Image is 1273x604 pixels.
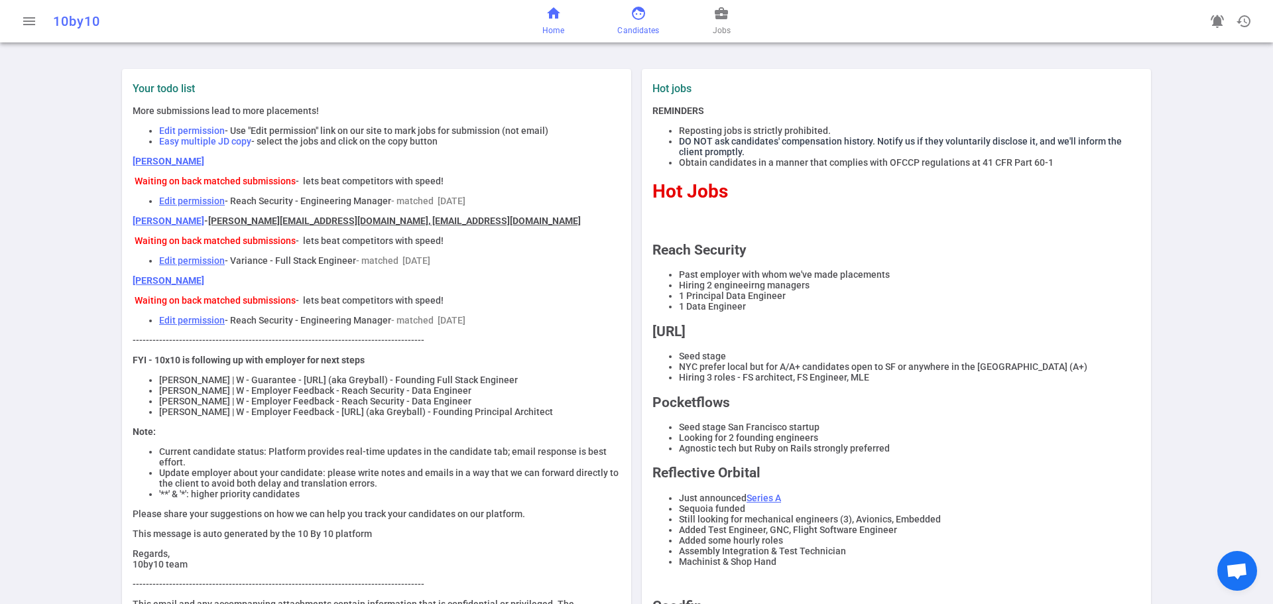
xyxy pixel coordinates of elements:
strong: FYI - 10x10 is following up with employer for next steps [133,355,365,365]
span: Waiting on back matched submissions [135,176,296,186]
a: Edit permission [159,315,225,326]
li: Still looking for mechanical engineers (3), Avionics, Embedded [679,514,1140,524]
li: Seed stage [679,351,1140,361]
li: [PERSON_NAME] | W - Employer Feedback - Reach Security - Data Engineer [159,396,621,406]
p: ---------------------------------------------------------------------------------------- [133,579,621,589]
li: Added Test Engineer, GNC, Flight Software Engineer [679,524,1140,535]
span: Hot Jobs [652,180,728,202]
span: Waiting on back matched submissions [135,295,296,306]
span: Home [542,24,564,37]
button: Open history [1231,8,1257,34]
a: Edit permission [159,196,225,206]
li: Update employer about your candidate: please write notes and emails in a way that we can forward ... [159,467,621,489]
span: Easy multiple JD copy [159,136,251,147]
li: '**' & '*': higher priority candidates [159,489,621,499]
span: - Use "Edit permission" link on our site to mark jobs for submission (not email) [225,125,548,136]
li: Just announced [679,493,1140,503]
li: Current candidate status: Platform provides real-time updates in the candidate tab; email respons... [159,446,621,467]
span: Waiting on back matched submissions [135,235,296,246]
li: Obtain candidates in a manner that complies with OFCCP regulations at 41 CFR Part 60-1 [679,157,1140,168]
h2: Pocketflows [652,394,1140,410]
span: business_center [713,5,729,21]
span: Jobs [713,24,731,37]
p: ---------------------------------------------------------------------------------------- [133,335,621,345]
li: Hiring 3 roles - FS architect, FS Engineer, MLE [679,372,1140,383]
a: Edit permission [159,255,225,266]
li: Reposting jobs is strictly prohibited. [679,125,1140,136]
h2: Reflective Orbital [652,465,1140,481]
button: Open menu [16,8,42,34]
li: Added some hourly roles [679,535,1140,546]
strong: REMINDERS [652,105,704,116]
span: - lets beat competitors with speed! [296,176,444,186]
li: Looking for 2 founding engineers [679,432,1140,443]
label: Your todo list [133,82,621,95]
span: face [631,5,646,21]
label: Hot jobs [652,82,891,95]
li: Agnostic tech but Ruby on Rails strongly preferred [679,443,1140,453]
strong: - [204,215,581,226]
li: [PERSON_NAME] | W - Employer Feedback - Reach Security - Data Engineer [159,385,621,396]
strong: Note: [133,426,156,437]
span: - Reach Security - Engineering Manager [225,315,391,326]
span: home [546,5,562,21]
h2: [URL] [652,324,1140,339]
div: 10by10 [53,13,419,29]
a: [PERSON_NAME] [133,156,204,166]
span: DO NOT ask candidates' compensation history. Notify us if they voluntarily disclose it, and we'll... [679,136,1122,157]
p: This message is auto generated by the 10 By 10 platform [133,528,621,539]
span: - select the jobs and click on the copy button [251,136,438,147]
li: Seed stage San Francisco startup [679,422,1140,432]
li: NYC prefer local but for A/A+ candidates open to SF or anywhere in the [GEOGRAPHIC_DATA] (A+) [679,361,1140,372]
span: Edit permission [159,125,225,136]
a: Go to see announcements [1204,8,1231,34]
span: - lets beat competitors with speed! [296,295,444,306]
span: - Variance - Full Stack Engineer [225,255,356,266]
span: More submissions lead to more placements! [133,105,319,116]
a: Series A [747,493,781,503]
span: history [1236,13,1252,29]
a: Open chat [1217,551,1257,591]
li: Sequoia funded [679,503,1140,514]
span: menu [21,13,37,29]
li: Past employer with whom we've made placements [679,269,1140,280]
span: - matched [DATE] [391,196,465,206]
li: [PERSON_NAME] | W - Guarantee - [URL] (aka Greyball) - Founding Full Stack Engineer [159,375,621,385]
span: - matched [DATE] [356,255,430,266]
li: 1 Data Engineer [679,301,1140,312]
span: Candidates [617,24,659,37]
a: [PERSON_NAME] [133,215,204,226]
li: [PERSON_NAME] | W - Employer Feedback - [URL] (aka Greyball) - Founding Principal Architect [159,406,621,417]
u: [PERSON_NAME][EMAIL_ADDRESS][DOMAIN_NAME], [EMAIL_ADDRESS][DOMAIN_NAME] [208,215,581,226]
a: [PERSON_NAME] [133,275,204,286]
li: Assembly Integration & Test Technician [679,546,1140,556]
span: - matched [DATE] [391,315,465,326]
a: Candidates [617,5,659,37]
h2: Reach Security [652,242,1140,258]
li: 1 Principal Data Engineer [679,290,1140,301]
p: Regards, 10by10 team [133,548,621,570]
span: - Reach Security - Engineering Manager [225,196,391,206]
span: notifications_active [1209,13,1225,29]
li: Hiring 2 engineeirng managers [679,280,1140,290]
span: - lets beat competitors with speed! [296,235,444,246]
a: Home [542,5,564,37]
li: Machinist & Shop Hand [679,556,1140,567]
a: Jobs [713,5,731,37]
p: Please share your suggestions on how we can help you track your candidates on our platform. [133,509,621,519]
